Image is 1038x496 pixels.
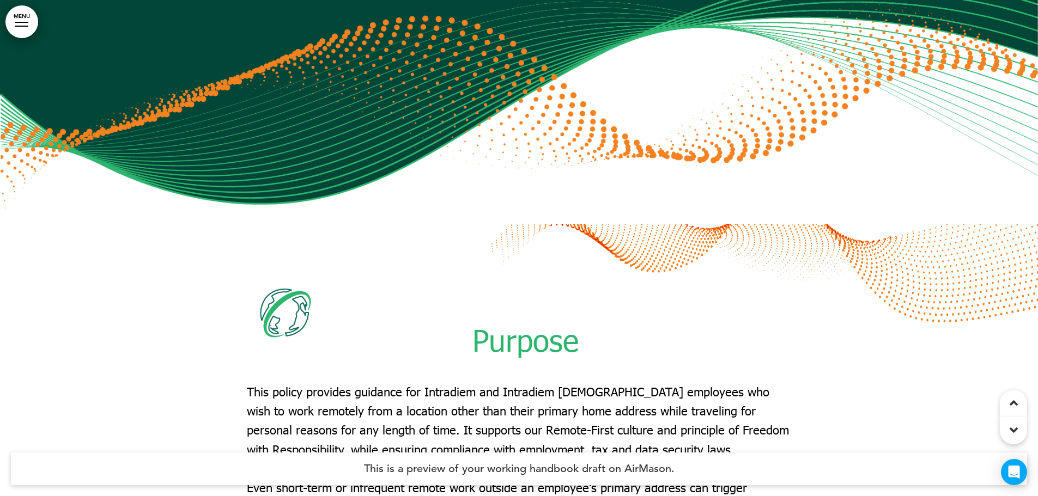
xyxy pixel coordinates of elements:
[247,384,789,457] span: This policy provides guidance for Intradiem and Intradiem [DEMOGRAPHIC_DATA] employees who wish t...
[1001,459,1027,485] div: Open Intercom Messenger
[472,322,579,358] span: Purpose
[11,452,1027,485] h4: This is a preview of your working handbook draft on AirMason.
[247,274,324,352] img: 1671471074123.png
[5,5,38,38] a: MENU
